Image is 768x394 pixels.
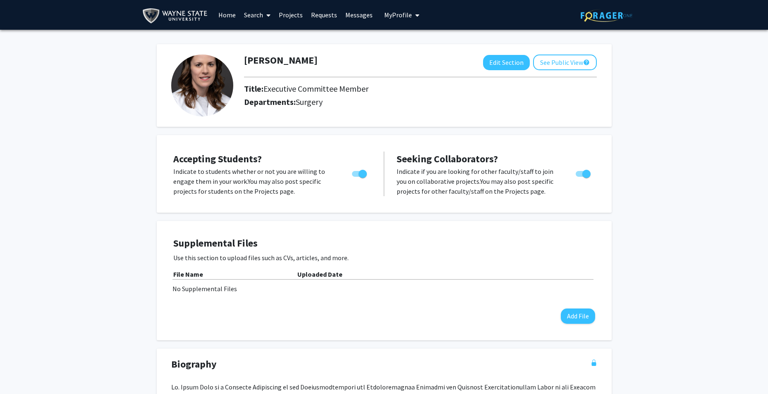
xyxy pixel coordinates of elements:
[173,166,336,196] p: Indicate to students whether or not you are willing to engage them in your work. You may also pos...
[263,83,368,94] span: Executive Committee Member
[244,84,368,94] h2: Title:
[561,309,595,324] button: Add File
[173,152,262,165] span: Accepting Students?
[173,253,595,263] p: Use this section to upload files such as CVs, articles, and more.
[240,0,275,29] a: Search
[297,270,342,278] b: Uploaded Date
[533,55,597,70] button: See Public View
[397,166,560,196] p: Indicate if you are looking for other faculty/staff to join you on collaborative projects. You ma...
[581,9,632,22] img: ForagerOne Logo
[244,55,318,66] h1: [PERSON_NAME]
[6,357,35,388] iframe: Chat
[341,0,377,29] a: Messages
[349,166,371,179] div: Toggle
[397,152,498,165] span: Seeking Collaborators?
[238,97,603,107] h2: Departments:
[171,357,217,372] span: Biography
[142,7,211,25] img: Wayne State University Logo
[296,97,323,107] span: Surgery
[483,55,530,70] button: Edit Section
[572,166,595,179] div: Toggle
[307,0,341,29] a: Requests
[171,55,233,116] img: Profile Picture
[275,0,307,29] a: Projects
[214,0,240,29] a: Home
[583,57,590,67] mat-icon: help
[173,237,595,249] h4: Supplemental Files
[384,11,412,19] span: My Profile
[173,270,203,278] b: File Name
[172,284,596,294] div: No Supplemental Files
